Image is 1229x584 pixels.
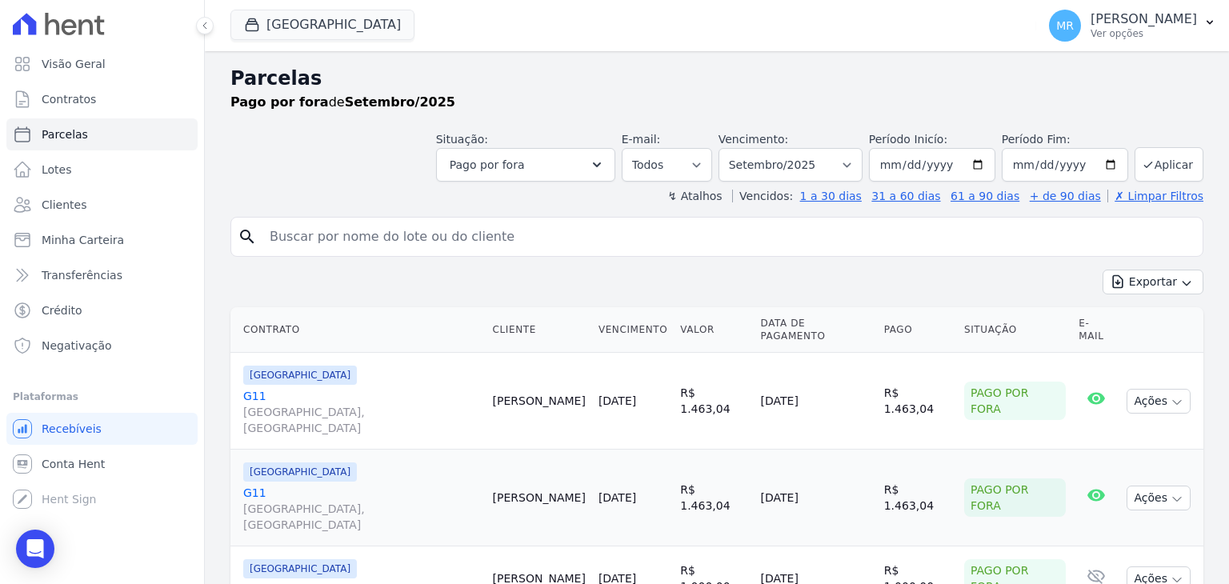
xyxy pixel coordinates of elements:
span: [GEOGRAPHIC_DATA] [243,559,357,578]
span: Parcelas [42,126,88,142]
td: [PERSON_NAME] [486,353,592,450]
span: Crédito [42,302,82,318]
div: Pago por fora [964,478,1066,517]
a: Minha Carteira [6,224,198,256]
button: Aplicar [1135,147,1203,182]
input: Buscar por nome do lote ou do cliente [260,221,1196,253]
th: Situação [958,307,1072,353]
td: R$ 1.463,04 [674,450,754,546]
a: + de 90 dias [1030,190,1101,202]
th: Data de Pagamento [755,307,878,353]
p: de [230,93,455,112]
a: Clientes [6,189,198,221]
label: ↯ Atalhos [667,190,722,202]
a: 31 a 60 dias [871,190,940,202]
th: Vencimento [592,307,674,353]
button: Ações [1127,486,1191,510]
th: E-mail [1072,307,1120,353]
td: [DATE] [755,353,878,450]
span: Pago por fora [450,155,525,174]
td: [PERSON_NAME] [486,450,592,546]
a: Negativação [6,330,198,362]
span: Negativação [42,338,112,354]
th: Contrato [230,307,486,353]
label: Vencimento: [719,133,788,146]
p: Ver opções [1091,27,1197,40]
label: E-mail: [622,133,661,146]
a: Transferências [6,259,198,291]
a: Conta Hent [6,448,198,480]
td: R$ 1.463,04 [878,450,958,546]
span: Visão Geral [42,56,106,72]
span: Conta Hent [42,456,105,472]
td: R$ 1.463,04 [674,353,754,450]
button: Pago por fora [436,148,615,182]
a: Lotes [6,154,198,186]
span: Lotes [42,162,72,178]
span: MR [1056,20,1074,31]
a: [DATE] [598,394,636,407]
td: [DATE] [755,450,878,546]
a: 1 a 30 dias [800,190,862,202]
span: Recebíveis [42,421,102,437]
span: [GEOGRAPHIC_DATA], [GEOGRAPHIC_DATA] [243,404,480,436]
button: MR [PERSON_NAME] Ver opções [1036,3,1229,48]
a: Parcelas [6,118,198,150]
label: Vencidos: [732,190,793,202]
button: [GEOGRAPHIC_DATA] [230,10,414,40]
strong: Setembro/2025 [345,94,455,110]
button: Exportar [1103,270,1203,294]
h2: Parcelas [230,64,1203,93]
p: [PERSON_NAME] [1091,11,1197,27]
th: Cliente [486,307,592,353]
span: Contratos [42,91,96,107]
a: [DATE] [598,491,636,504]
a: Crédito [6,294,198,326]
label: Período Fim: [1002,131,1128,148]
span: [GEOGRAPHIC_DATA], [GEOGRAPHIC_DATA] [243,501,480,533]
a: ✗ Limpar Filtros [1107,190,1203,202]
a: 61 a 90 dias [951,190,1019,202]
span: [GEOGRAPHIC_DATA] [243,462,357,482]
label: Período Inicío: [869,133,947,146]
div: Plataformas [13,387,191,406]
span: Clientes [42,197,86,213]
th: Valor [674,307,754,353]
div: Pago por fora [964,382,1066,420]
button: Ações [1127,389,1191,414]
i: search [238,227,257,246]
th: Pago [878,307,958,353]
a: Visão Geral [6,48,198,80]
strong: Pago por fora [230,94,329,110]
a: Recebíveis [6,413,198,445]
span: Transferências [42,267,122,283]
td: R$ 1.463,04 [878,353,958,450]
a: G11[GEOGRAPHIC_DATA], [GEOGRAPHIC_DATA] [243,388,480,436]
span: [GEOGRAPHIC_DATA] [243,366,357,385]
label: Situação: [436,133,488,146]
span: Minha Carteira [42,232,124,248]
a: Contratos [6,83,198,115]
a: G11[GEOGRAPHIC_DATA], [GEOGRAPHIC_DATA] [243,485,480,533]
div: Open Intercom Messenger [16,530,54,568]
